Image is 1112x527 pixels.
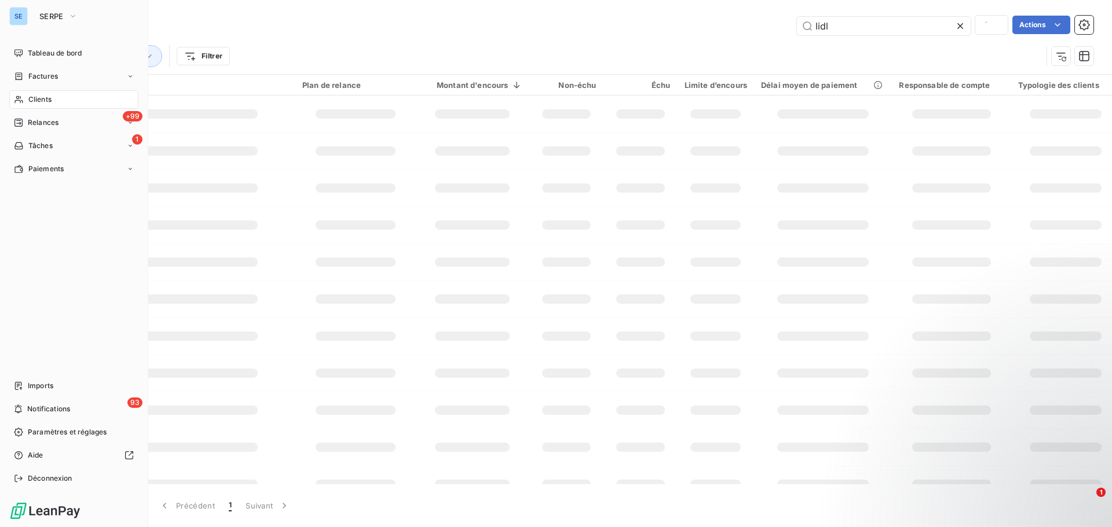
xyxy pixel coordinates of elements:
span: 1 [1096,488,1106,497]
span: Paramètres et réglages [28,427,107,437]
div: Montant d'encours [423,80,522,90]
div: Délai moyen de paiement [761,80,885,90]
a: Aide [9,446,138,465]
span: Déconnexion [28,473,72,484]
button: Filtrer [177,47,230,65]
span: Relances [28,117,58,128]
div: Non-échu [536,80,597,90]
div: Plan de relance [302,80,409,90]
span: Tâches [28,141,53,151]
span: 1 [229,500,232,511]
input: Rechercher [797,17,971,35]
span: Imports [28,381,53,391]
div: Limite d’encours [685,80,747,90]
div: Échu [610,80,671,90]
div: SE [9,7,28,25]
button: Actions [1012,16,1070,34]
span: Paiements [28,164,64,174]
div: Responsable de compte [899,80,1004,90]
span: Tableau de bord [28,48,82,58]
button: Précédent [152,493,222,518]
span: 93 [127,397,142,408]
span: Notifications [27,404,70,414]
img: Logo LeanPay [9,502,81,520]
span: 1 [132,134,142,145]
span: Clients [28,94,52,105]
span: Aide [28,450,43,460]
iframe: Intercom live chat [1073,488,1100,515]
button: Suivant [239,493,297,518]
iframe: Intercom notifications message [880,415,1112,496]
button: 1 [222,493,239,518]
span: +99 [123,111,142,121]
span: Factures [28,71,58,82]
span: SERPE [39,12,64,21]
